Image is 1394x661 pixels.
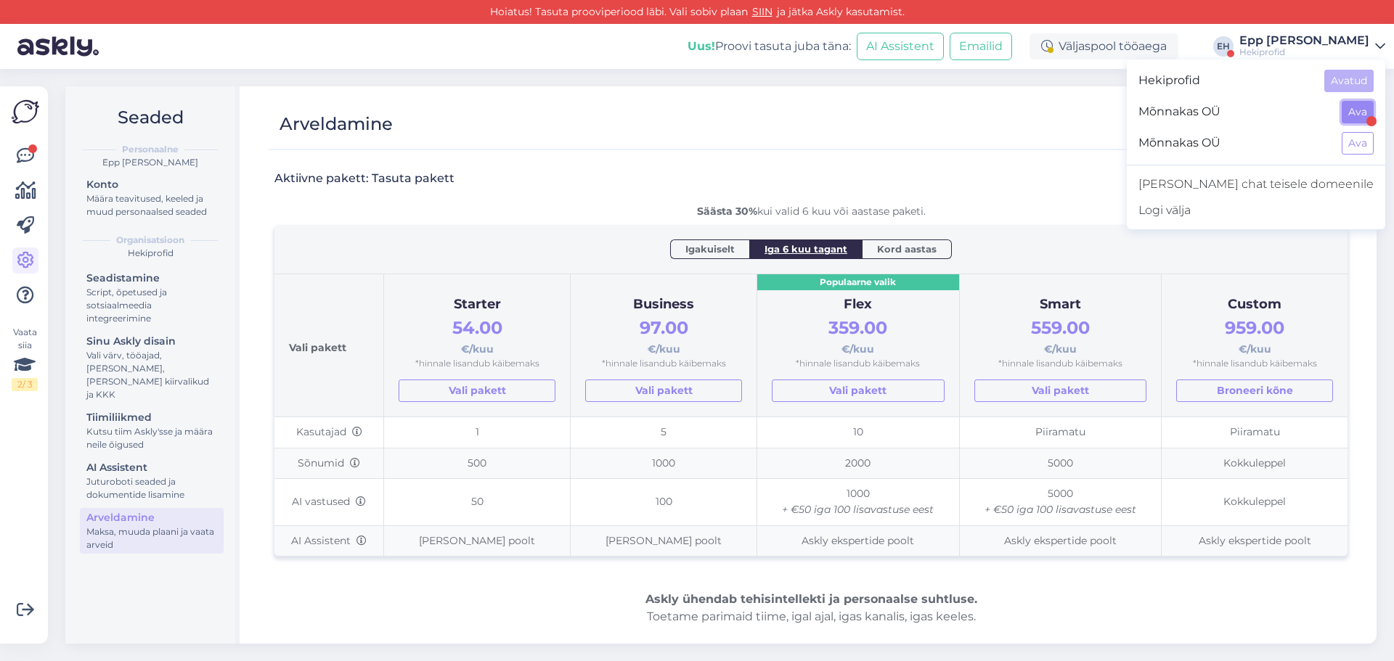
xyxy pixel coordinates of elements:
div: €/kuu [399,314,555,357]
h3: Aktiivne pakett: Tasuta pakett [274,171,455,186]
div: Sinu Askly disain [86,334,217,349]
td: Kokkuleppel [1162,448,1348,479]
div: Seadistamine [86,271,217,286]
div: €/kuu [974,314,1147,357]
span: Kord aastas [877,242,937,256]
b: Organisatsioon [116,234,184,247]
td: Kokkuleppel [1162,479,1348,525]
a: AI AssistentJuturoboti seaded ja dokumentide lisamine [80,458,224,504]
a: Vali pakett [585,379,742,402]
div: Arveldamine [280,110,393,138]
a: Vali pakett [399,379,555,402]
div: €/kuu [1176,314,1333,357]
button: Avatud [1324,70,1374,92]
div: Väljaspool tööaega [1030,33,1178,59]
a: Epp [PERSON_NAME]Hekiprofid [1239,35,1385,58]
img: Askly Logo [12,98,39,126]
span: 97.00 [640,317,688,338]
div: €/kuu [585,314,742,357]
td: Kasutajad [274,416,384,448]
div: Proovi tasuta juba täna: [688,38,851,55]
div: Script, õpetused ja sotsiaalmeedia integreerimine [86,286,217,325]
td: Askly ekspertide poolt [1162,525,1348,556]
div: Starter [399,295,555,315]
b: Personaalne [122,143,179,156]
td: Askly ekspertide poolt [757,525,959,556]
div: Custom [1176,295,1333,315]
button: Broneeri kõne [1176,379,1333,402]
div: Kutsu tiim Askly'sse ja määra neile õigused [86,425,217,451]
div: Hekiprofid [77,247,224,260]
td: 500 [384,448,571,479]
a: Vali pakett [974,379,1147,402]
a: SeadistamineScript, õpetused ja sotsiaalmeedia integreerimine [80,268,224,327]
td: 1000 [757,479,959,525]
td: Piiramatu [959,416,1162,448]
td: AI vastused [274,479,384,525]
div: kui valid 6 kuu või aastase paketi. [274,204,1348,219]
div: Maksa, muuda plaani ja vaata arveid [86,525,217,551]
div: €/kuu [772,314,945,357]
td: 100 [571,479,757,525]
div: Toetame parimaid tiime, igal ajal, igas kanalis, igas keeles. [274,591,1348,625]
div: *hinnale lisandub käibemaks [399,357,555,371]
div: Konto [86,177,217,192]
i: + €50 iga 100 lisavastuse eest [985,503,1136,516]
button: Ava [1342,101,1374,123]
span: 54.00 [452,317,502,338]
h2: Seaded [77,104,224,131]
div: Smart [974,295,1147,315]
td: AI Assistent [274,525,384,556]
td: Askly ekspertide poolt [959,525,1162,556]
span: 959.00 [1225,317,1284,338]
button: Ava [1342,132,1374,155]
td: 10 [757,416,959,448]
div: AI Assistent [86,460,217,475]
b: Uus! [688,39,715,53]
a: ArveldamineMaksa, muuda plaani ja vaata arveid [80,508,224,554]
div: Flex [772,295,945,315]
a: Vali pakett [772,379,945,402]
td: 1 [384,416,571,448]
b: Askly ühendab tehisintellekti ja personaalse suhtluse. [645,592,977,606]
button: Emailid [950,33,1012,60]
button: AI Assistent [857,33,944,60]
div: *hinnale lisandub käibemaks [772,357,945,371]
div: *hinnale lisandub käibemaks [585,357,742,371]
a: Sinu Askly disainVali värv, tööajad, [PERSON_NAME], [PERSON_NAME] kiirvalikud ja KKK [80,332,224,403]
div: Arveldamine [86,510,217,525]
span: Mõnnakas OÜ [1138,132,1330,155]
div: 2 / 3 [12,378,38,391]
td: [PERSON_NAME] poolt [571,525,757,556]
a: SIIN [748,5,777,18]
div: Vali pakett [289,289,369,402]
div: Epp [PERSON_NAME] [1239,35,1369,46]
div: Tiimiliikmed [86,410,217,425]
span: Hekiprofid [1138,70,1313,92]
span: Iga 6 kuu tagant [765,242,847,256]
div: Määra teavitused, keeled ja muud personaalsed seaded [86,192,217,218]
td: 5000 [959,448,1162,479]
div: Business [585,295,742,315]
span: Mõnnakas OÜ [1138,101,1330,123]
div: Populaarne valik [757,274,959,291]
span: Igakuiselt [685,242,735,256]
td: Sõnumid [274,448,384,479]
div: EH [1213,36,1234,57]
div: Juturoboti seaded ja dokumentide lisamine [86,475,217,501]
td: 5000 [959,479,1162,525]
td: 2000 [757,448,959,479]
div: Logi välja [1127,197,1385,223]
span: 359.00 [828,317,887,338]
a: [PERSON_NAME] chat teisele domeenile [1127,171,1385,197]
td: Piiramatu [1162,416,1348,448]
td: [PERSON_NAME] poolt [384,525,571,556]
td: 1000 [571,448,757,479]
div: *hinnale lisandub käibemaks [1176,357,1333,371]
b: Säästa 30% [697,205,757,218]
i: + €50 iga 100 lisavastuse eest [782,503,934,516]
a: KontoMäära teavitused, keeled ja muud personaalsed seaded [80,175,224,221]
a: TiimiliikmedKutsu tiim Askly'sse ja määra neile õigused [80,408,224,453]
div: Vaata siia [12,326,38,391]
div: *hinnale lisandub käibemaks [974,357,1147,371]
